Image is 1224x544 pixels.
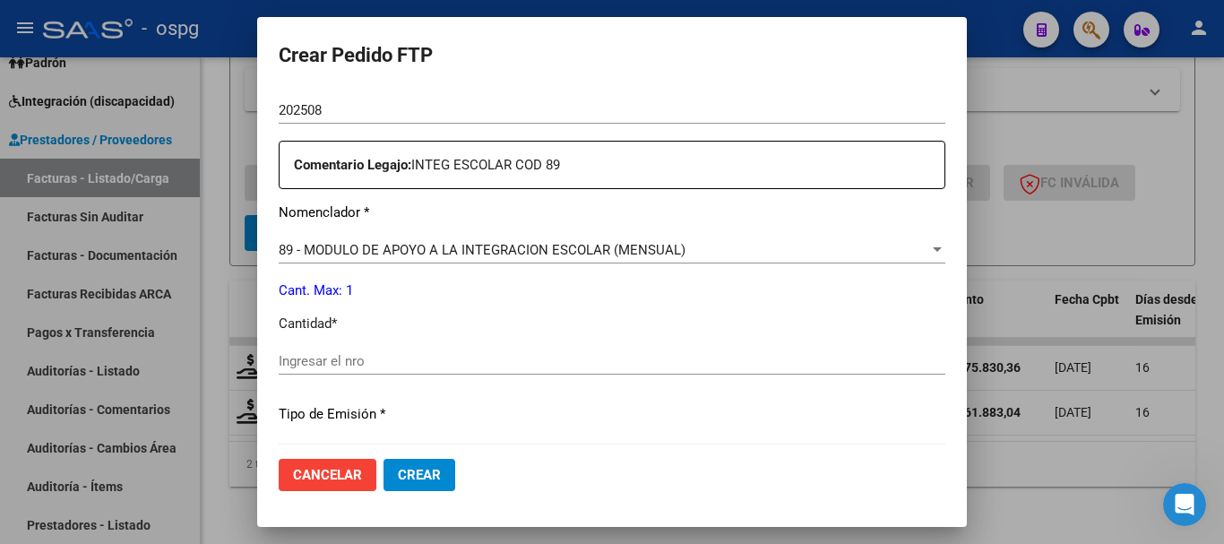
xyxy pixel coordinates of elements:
button: Crear [384,459,455,491]
button: Cancelar [279,459,376,491]
span: 89 - MODULO DE APOYO A LA INTEGRACION ESCOLAR (MENSUAL) [279,242,685,258]
h2: Crear Pedido FTP [279,39,945,73]
p: Nomenclador * [279,203,945,223]
p: Tipo de Emisión * [279,404,945,425]
p: INTEG ESCOLAR COD 89 [294,155,944,176]
iframe: Intercom live chat [1163,483,1206,526]
span: Cancelar [293,467,362,483]
p: Cantidad [279,314,945,334]
strong: Comentario Legajo: [294,157,411,173]
span: Electronica [279,444,347,460]
p: Cant. Max: 1 [279,281,945,301]
span: Crear [398,467,441,483]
